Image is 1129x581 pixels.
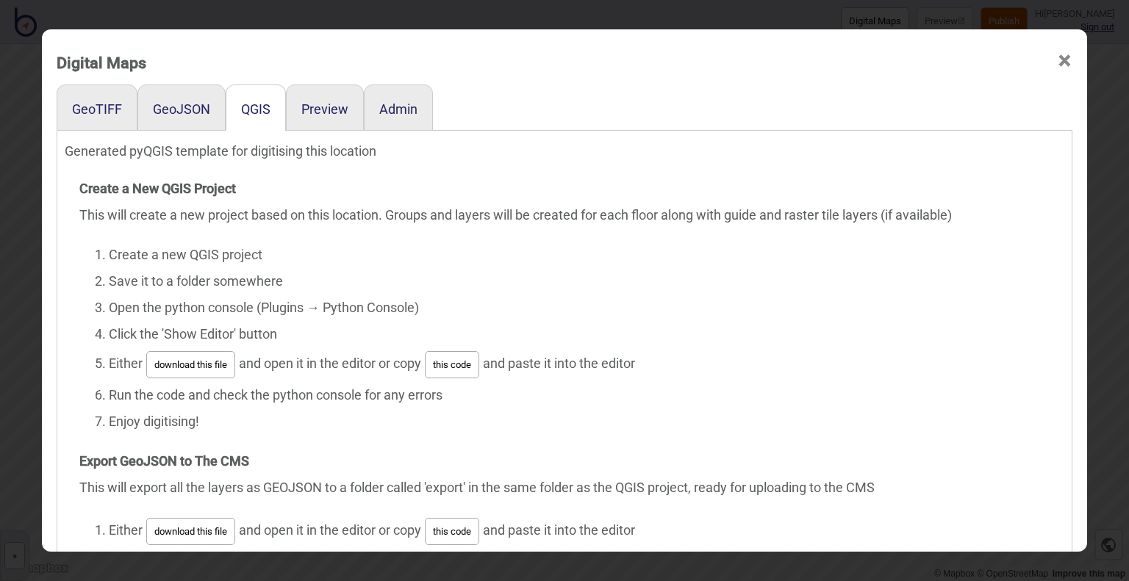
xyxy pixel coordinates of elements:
button: this code [425,518,479,545]
div: Digital Maps [57,47,146,79]
li: Create a new QGIS project [109,242,1050,268]
strong: Export GeoJSON to The CMS [79,453,249,469]
li: Either and open it in the editor or copy and paste it into the editor [109,514,1050,549]
button: QGIS [241,101,270,117]
li: Run that code when you want to import your work into the CMS [109,549,1050,575]
button: download this file [146,518,235,545]
span: × [1057,37,1072,85]
button: Admin [379,101,417,117]
button: download this file [146,351,235,378]
button: GeoJSON [153,101,210,117]
li: Open the python console (Plugins → Python Console) [109,295,1050,321]
li: Click the 'Show Editor' button [109,321,1050,347]
strong: Create a New QGIS Project [79,181,236,196]
button: Preview [301,101,348,117]
button: GeoTIFF [72,101,122,117]
li: Run the code and check the python console for any errors [109,382,1050,408]
div: Generated pyQGIS template for digitising this location [65,138,1064,165]
li: Either and open it in the editor or copy and paste it into the editor [109,347,1050,382]
li: Save it to a folder somewhere [109,268,1050,295]
button: this code [425,351,479,378]
li: Enjoy digitising! [109,408,1050,435]
div: This will create a new project based on this location. Groups and layers will be created for each... [79,176,1050,575]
